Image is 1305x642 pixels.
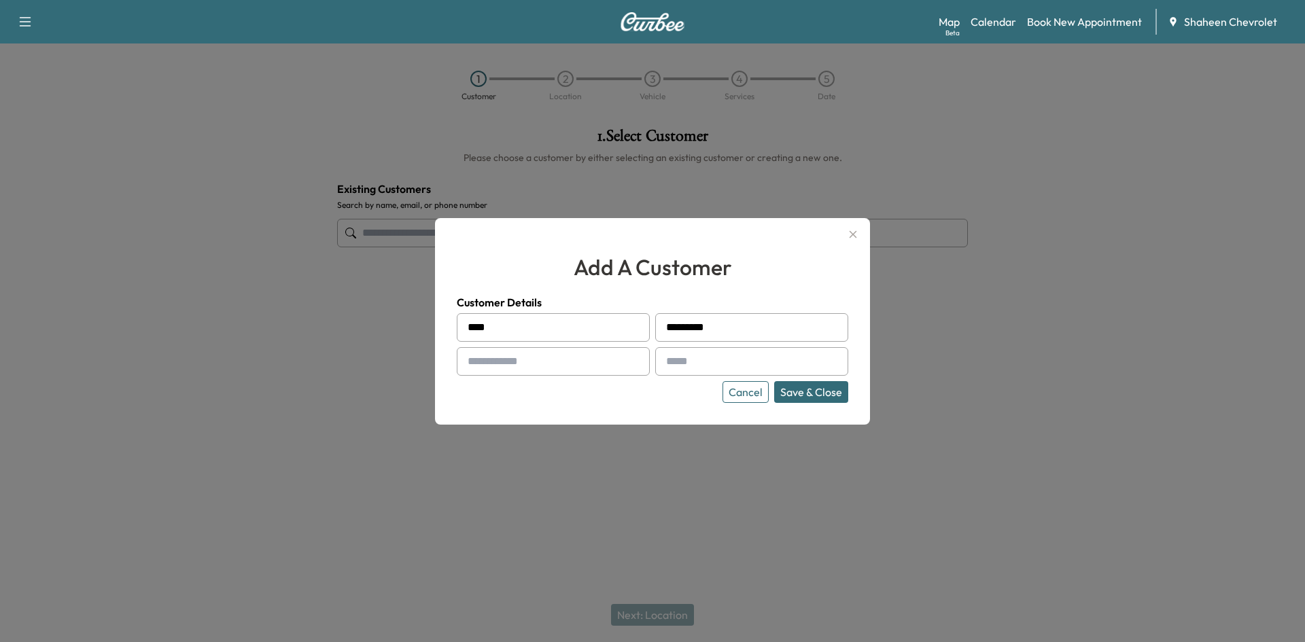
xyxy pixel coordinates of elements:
[1184,14,1277,30] span: Shaheen Chevrolet
[945,28,960,38] div: Beta
[457,251,848,283] h2: add a customer
[939,14,960,30] a: MapBeta
[723,381,769,403] button: Cancel
[620,12,685,31] img: Curbee Logo
[774,381,848,403] button: Save & Close
[1027,14,1142,30] a: Book New Appointment
[971,14,1016,30] a: Calendar
[457,294,848,310] h4: Customer Details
